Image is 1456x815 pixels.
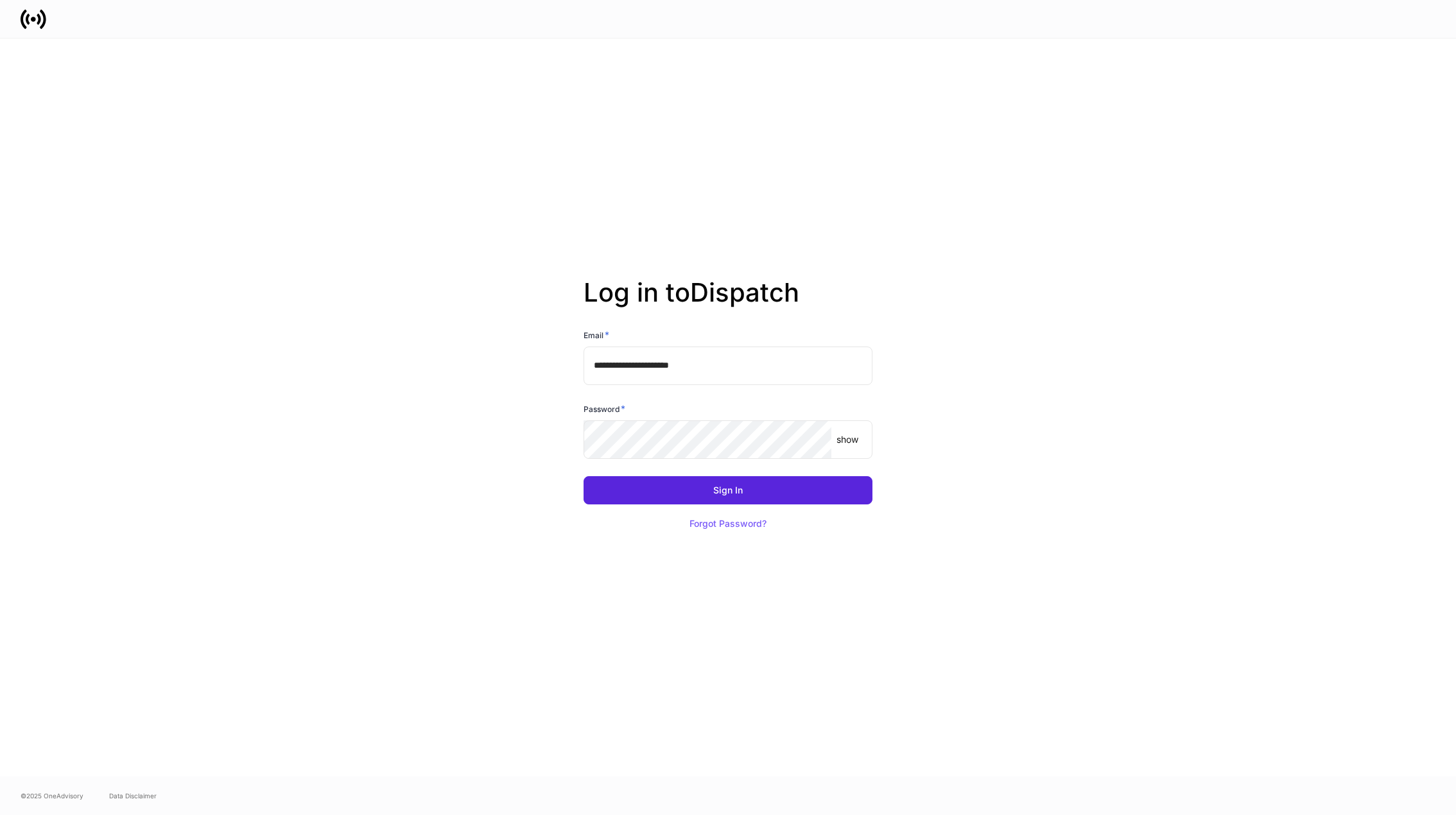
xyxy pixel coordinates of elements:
h6: Email [584,329,609,341]
h6: Password [584,402,625,415]
span: © 2025 OneAdvisory [21,791,83,801]
h2: Log in to Dispatch [584,277,872,329]
p: show [836,433,858,446]
button: Forgot Password? [673,510,783,538]
a: Data Disclaimer [109,791,157,801]
button: Sign In [584,476,872,504]
div: Sign In [713,486,743,495]
div: Forgot Password? [689,519,767,528]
